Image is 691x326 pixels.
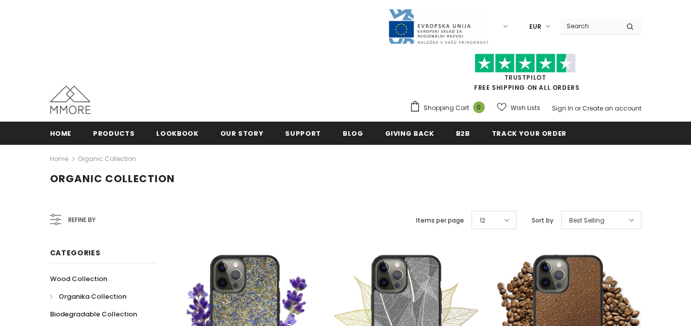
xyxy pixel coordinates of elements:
[504,73,546,82] a: Trustpilot
[388,22,489,30] a: Javni Razpis
[220,122,264,144] a: Our Story
[220,129,264,138] span: Our Story
[343,129,363,138] span: Blog
[385,122,434,144] a: Giving back
[409,100,490,116] a: Shopping Cart 0
[50,172,175,186] span: Organic Collection
[388,8,489,45] img: Javni Razpis
[575,104,581,113] span: or
[68,214,96,226] span: Refine by
[156,122,198,144] a: Lookbook
[475,53,576,73] img: Trust Pilot Stars
[561,19,619,33] input: Search Site
[569,215,605,226] span: Best Selling
[456,129,470,138] span: B2B
[582,104,641,113] a: Create an account
[385,129,434,138] span: Giving back
[50,274,107,284] span: Wood Collection
[456,122,470,144] a: B2B
[50,122,72,144] a: Home
[156,129,198,138] span: Lookbook
[552,104,573,113] a: Sign In
[285,122,321,144] a: support
[50,86,90,114] img: MMORE Cases
[511,103,540,113] span: Wish Lists
[492,122,567,144] a: Track your order
[424,103,469,113] span: Shopping Cart
[480,215,485,226] span: 12
[50,129,72,138] span: Home
[492,129,567,138] span: Track your order
[93,122,134,144] a: Products
[409,58,641,92] span: FREE SHIPPING ON ALL ORDERS
[50,309,137,319] span: Biodegradable Collection
[532,215,554,226] label: Sort by
[78,154,136,163] a: Organic Collection
[50,153,68,165] a: Home
[50,288,126,305] a: Organika Collection
[529,22,541,32] span: EUR
[497,99,540,117] a: Wish Lists
[473,101,485,113] span: 0
[50,270,107,288] a: Wood Collection
[50,248,101,258] span: Categories
[343,122,363,144] a: Blog
[59,292,126,301] span: Organika Collection
[285,129,321,138] span: support
[93,129,134,138] span: Products
[50,305,137,323] a: Biodegradable Collection
[416,215,464,226] label: Items per page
